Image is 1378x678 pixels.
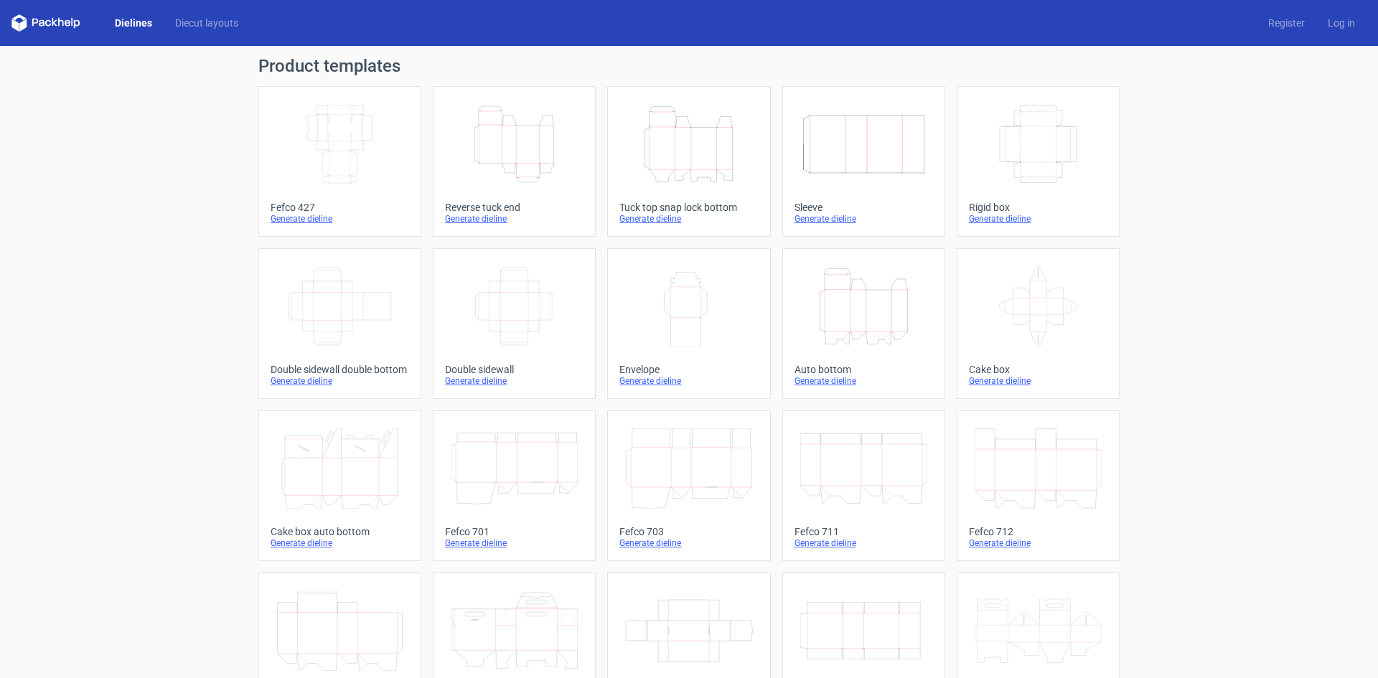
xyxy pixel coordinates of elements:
[957,410,1120,561] a: Fefco 712Generate dieline
[445,537,583,549] div: Generate dieline
[271,202,409,213] div: Fefco 427
[969,526,1107,537] div: Fefco 712
[782,410,945,561] a: Fefco 711Generate dieline
[795,202,933,213] div: Sleeve
[782,86,945,237] a: SleeveGenerate dieline
[271,213,409,225] div: Generate dieline
[445,202,583,213] div: Reverse tuck end
[433,410,596,561] a: Fefco 701Generate dieline
[607,410,770,561] a: Fefco 703Generate dieline
[433,86,596,237] a: Reverse tuck endGenerate dieline
[271,364,409,375] div: Double sidewall double bottom
[607,248,770,399] a: EnvelopeGenerate dieline
[795,526,933,537] div: Fefco 711
[957,86,1120,237] a: Rigid boxGenerate dieline
[271,375,409,387] div: Generate dieline
[164,16,250,30] a: Diecut layouts
[445,364,583,375] div: Double sidewall
[445,375,583,387] div: Generate dieline
[969,213,1107,225] div: Generate dieline
[433,248,596,399] a: Double sidewallGenerate dieline
[271,537,409,549] div: Generate dieline
[258,248,421,399] a: Double sidewall double bottomGenerate dieline
[795,364,933,375] div: Auto bottom
[258,410,421,561] a: Cake box auto bottomGenerate dieline
[619,526,758,537] div: Fefco 703
[969,364,1107,375] div: Cake box
[271,526,409,537] div: Cake box auto bottom
[957,248,1120,399] a: Cake boxGenerate dieline
[795,375,933,387] div: Generate dieline
[258,86,421,237] a: Fefco 427Generate dieline
[445,213,583,225] div: Generate dieline
[619,202,758,213] div: Tuck top snap lock bottom
[619,213,758,225] div: Generate dieline
[619,364,758,375] div: Envelope
[619,537,758,549] div: Generate dieline
[445,526,583,537] div: Fefco 701
[795,537,933,549] div: Generate dieline
[969,537,1107,549] div: Generate dieline
[607,86,770,237] a: Tuck top snap lock bottomGenerate dieline
[969,202,1107,213] div: Rigid box
[1316,16,1367,30] a: Log in
[103,16,164,30] a: Dielines
[795,213,933,225] div: Generate dieline
[619,375,758,387] div: Generate dieline
[782,248,945,399] a: Auto bottomGenerate dieline
[258,57,1120,75] h1: Product templates
[1257,16,1316,30] a: Register
[969,375,1107,387] div: Generate dieline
